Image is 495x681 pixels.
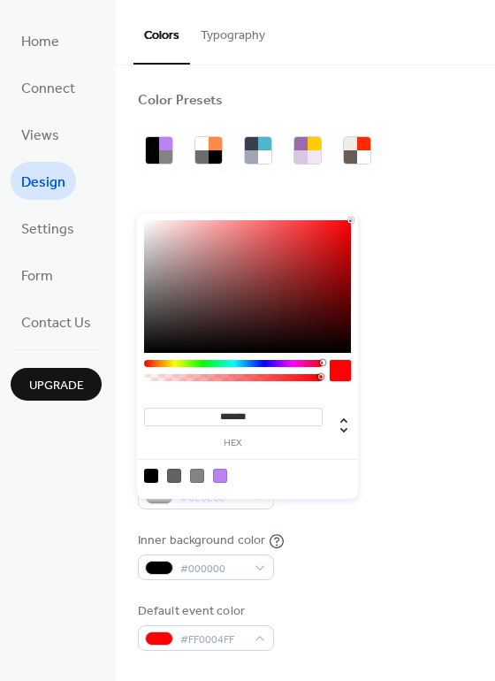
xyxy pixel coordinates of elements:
[11,162,76,200] a: Design
[21,263,53,290] span: Form
[138,602,270,621] div: Default event color
[21,75,75,103] span: Connect
[21,122,59,149] span: Views
[190,469,204,483] div: rgb(131, 131, 131)
[21,310,91,337] span: Contact Us
[11,115,70,153] a: Views
[11,209,85,247] a: Settings
[29,377,84,395] span: Upgrade
[144,439,323,448] label: hex
[21,216,74,243] span: Settings
[180,489,246,508] span: #626262
[144,469,158,483] div: rgb(0, 0, 0)
[21,28,59,56] span: Home
[138,532,265,550] div: Inner background color
[11,368,102,401] button: Upgrade
[21,169,65,196] span: Design
[138,92,223,111] div: Color Presets
[213,469,227,483] div: rgb(186, 131, 240)
[11,302,102,340] a: Contact Us
[180,560,246,578] span: #000000
[11,68,86,106] a: Connect
[11,256,64,294] a: Form
[167,469,181,483] div: rgb(98, 98, 98)
[180,631,246,649] span: #FF0004FF
[11,21,70,59] a: Home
